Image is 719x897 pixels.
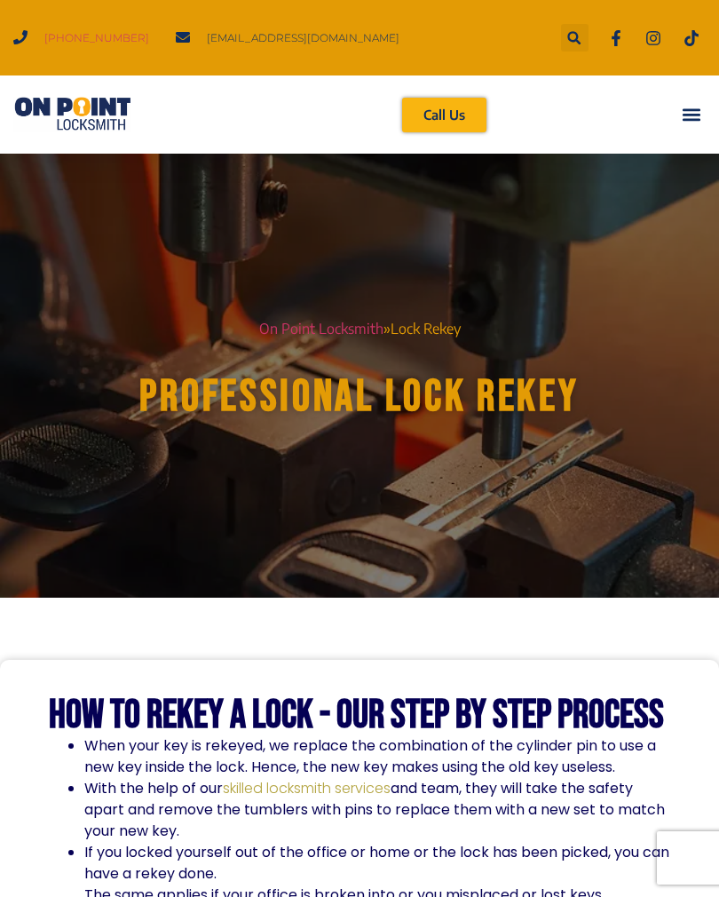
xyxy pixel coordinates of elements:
[9,317,710,341] nav: breadcrumbs
[84,735,671,778] li: When your key is rekeyed, we replace the combination of the cylinder pin to use a new key inside ...
[402,98,486,132] a: Call Us
[202,26,399,50] span: [EMAIL_ADDRESS][DOMAIN_NAME]
[84,778,671,842] li: With the help of our and team, they will take the safety apart and remove the tumblers with pins ...
[223,778,391,798] a: skilled locksmith services
[259,320,383,337] a: On Point Locksmith
[561,24,589,52] div: Search
[24,375,695,419] h1: Professional Lock Rekey
[44,26,149,50] a: [PHONE_NUMBER]
[383,320,391,337] span: »
[391,320,461,337] span: Lock Rekey
[49,695,671,735] h2: How To Rekey A Lock - Our Step By Step Process
[423,108,465,122] span: Call Us
[676,100,706,130] div: Menu Toggle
